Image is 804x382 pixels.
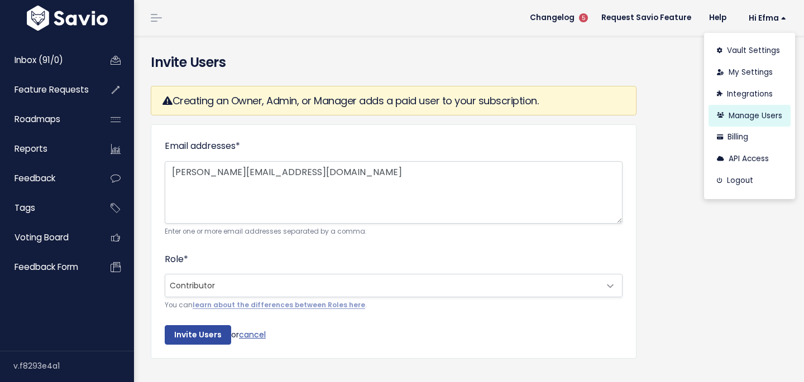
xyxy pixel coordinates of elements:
[709,170,791,192] a: Logout
[15,54,63,66] span: Inbox (91/0)
[709,127,791,148] a: Billing
[3,136,93,162] a: Reports
[579,13,588,22] span: 5
[709,83,791,105] a: Integrations
[3,47,93,73] a: Inbox (91/0)
[3,166,93,191] a: Feedback
[15,84,89,95] span: Feature Requests
[165,138,623,345] form: or
[530,14,575,22] span: Changelog
[704,33,795,199] div: Hi Efma
[24,6,111,31] img: logo-white.9d6f32f41409.svg
[709,40,791,62] a: Vault Settings
[15,202,35,214] span: Tags
[592,9,700,26] a: Request Savio Feature
[165,274,600,297] span: Contributor
[165,138,240,154] label: Email addresses
[3,107,93,132] a: Roadmaps
[162,93,625,108] h3: Creating an Owner, Admin, or Manager adds a paid user to your subscription.
[709,148,791,170] a: API Access
[13,351,134,380] div: v.f8293e4a1
[165,252,188,268] label: Role
[165,226,623,238] small: Enter one or more email addresses separated by a comma.
[15,172,55,184] span: Feedback
[15,261,78,273] span: Feedback form
[3,77,93,103] a: Feature Requests
[15,231,69,243] span: Voting Board
[3,254,93,280] a: Feedback form
[3,225,93,250] a: Voting Board
[165,325,231,345] input: Invite Users
[151,52,787,72] h4: Invite Users
[749,14,786,22] span: Hi Efma
[239,328,266,340] a: cancel
[709,105,791,127] a: Manage Users
[165,274,623,297] span: Contributor
[3,195,93,221] a: Tags
[709,62,791,84] a: My Settings
[735,9,795,27] a: Hi Efma
[700,9,735,26] a: Help
[15,143,47,154] span: Reports
[193,301,365,310] a: learn about the differences between Roles here
[15,113,60,125] span: Roadmaps
[165,299,623,311] small: You can .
